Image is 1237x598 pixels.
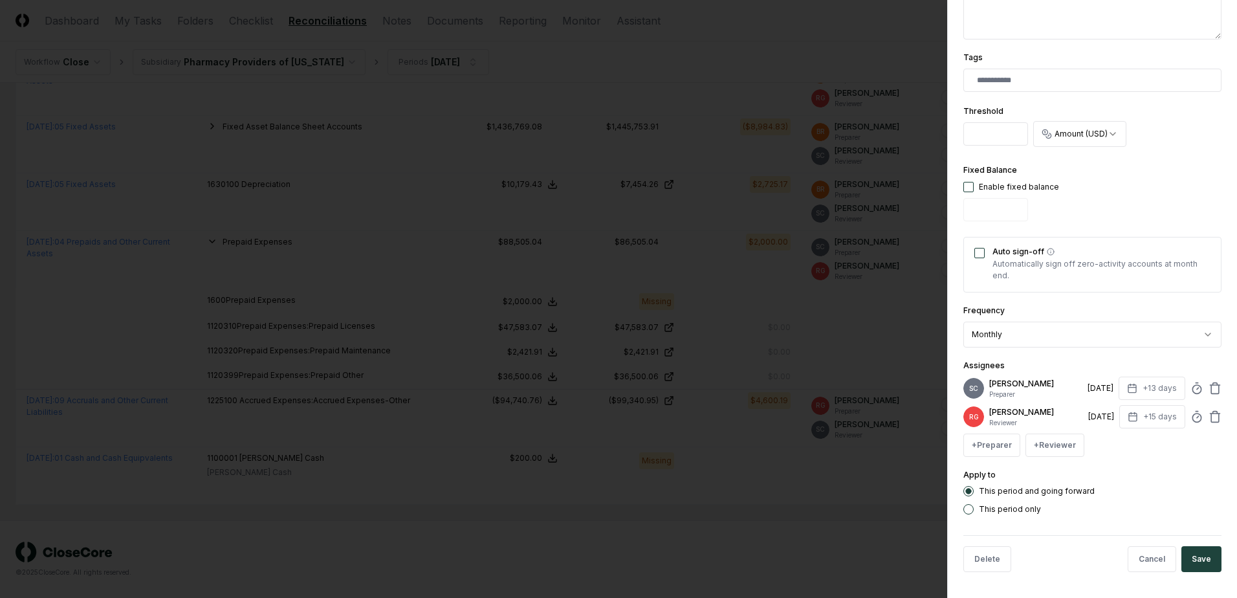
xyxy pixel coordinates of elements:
button: +Preparer [963,434,1020,457]
button: +15 days [1119,405,1185,428]
label: Assignees [963,360,1005,370]
label: Tags [963,52,983,62]
label: Auto sign-off [992,248,1210,256]
label: Threshold [963,106,1003,116]
label: This period and going forward [979,487,1095,495]
button: +Reviewer [1025,434,1084,457]
button: Delete [963,546,1011,572]
p: Automatically sign off zero-activity accounts at month end. [992,258,1210,282]
button: Save [1181,546,1221,572]
label: Apply to [963,470,996,480]
p: Reviewer [989,418,1083,428]
label: Frequency [963,305,1005,315]
span: RG [969,412,979,422]
button: Cancel [1128,546,1176,572]
label: This period only [979,505,1041,513]
button: +13 days [1119,377,1185,400]
div: [DATE] [1088,382,1113,394]
div: Enable fixed balance [979,181,1059,193]
span: SC [969,384,978,393]
button: Auto sign-off [1047,248,1055,256]
p: Preparer [989,390,1082,399]
p: [PERSON_NAME] [989,406,1083,418]
p: [PERSON_NAME] [989,378,1082,390]
label: Fixed Balance [963,165,1017,175]
div: [DATE] [1088,411,1114,423]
